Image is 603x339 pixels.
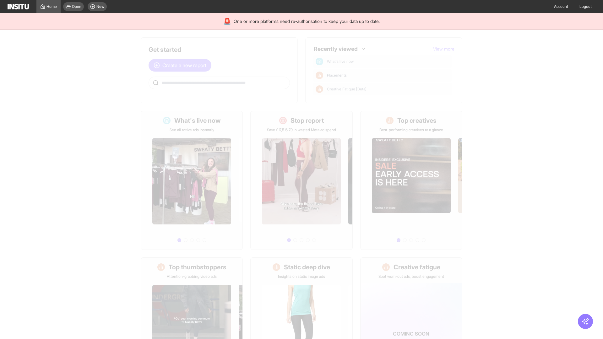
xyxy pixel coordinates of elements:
[8,4,29,9] img: Logo
[96,4,104,9] span: New
[72,4,81,9] span: Open
[46,4,57,9] span: Home
[234,18,380,24] span: One or more platforms need re-authorisation to keep your data up to date.
[223,17,231,26] div: 🚨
